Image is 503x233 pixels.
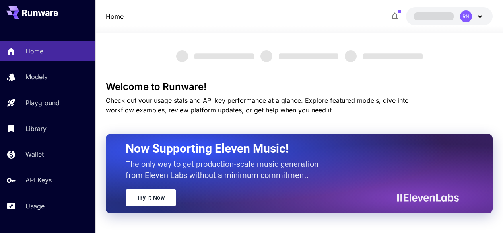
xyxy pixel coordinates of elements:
p: Usage [25,201,45,211]
p: Wallet [25,149,44,159]
a: Home [106,12,124,21]
p: Playground [25,98,60,108]
a: Try It Now [126,189,176,206]
h2: Now Supporting Eleven Music! [126,141,453,156]
nav: breadcrumb [106,12,124,21]
div: RN [460,10,472,22]
p: API Keys [25,175,52,185]
p: Home [25,46,43,56]
h3: Welcome to Runware! [106,81,493,92]
span: Check out your usage stats and API key performance at a glance. Explore featured models, dive int... [106,96,409,114]
p: Models [25,72,47,82]
p: The only way to get production-scale music generation from Eleven Labs without a minimum commitment. [126,159,324,181]
button: RN [406,7,493,25]
p: Library [25,124,47,133]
